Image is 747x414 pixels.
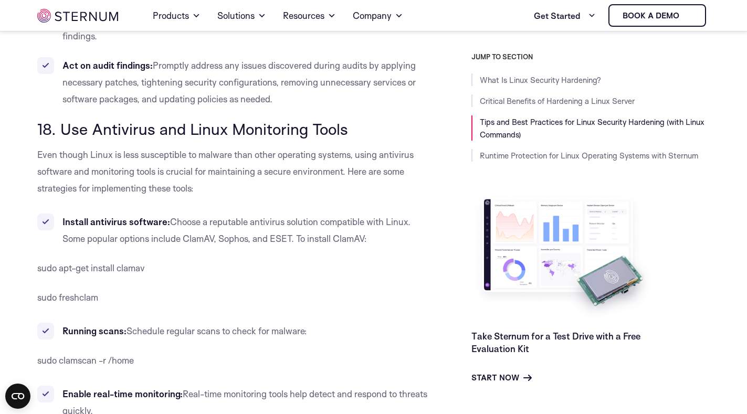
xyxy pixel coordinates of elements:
[480,117,704,140] a: Tips and Best Practices for Linux Security Hardening (with Linux Commands)
[37,9,118,23] img: sternum iot
[37,119,348,139] span: 18. Use Antivirus and Linux Monitoring Tools
[5,384,30,409] button: Open CMP widget
[62,388,183,399] b: Enable real-time monitoring:
[62,60,153,71] b: Act on audit findings:
[608,4,706,27] a: Book a demo
[37,262,145,273] span: sudo apt-get install clamav
[62,325,127,336] b: Running scans:
[283,1,336,30] a: Resources
[37,355,134,366] span: sudo clamscan -r /home
[353,1,403,30] a: Company
[480,96,635,106] a: Critical Benefits of Hardening a Linux Server
[480,75,601,85] a: What Is Linux Security Hardening?
[37,292,98,303] span: sudo freshclam
[37,149,414,194] span: Even though Linux is less susceptible to malware than other operating systems, using antivirus so...
[480,151,698,161] a: Runtime Protection for Linux Operating Systems with Sternum
[153,1,201,30] a: Products
[471,52,710,61] h3: JUMP TO SECTION
[534,5,596,26] a: Get Started
[471,191,655,322] img: Take Sternum for a Test Drive with a Free Evaluation Kit
[471,331,640,354] a: Take Sternum for a Test Drive with a Free Evaluation Kit
[471,371,532,384] a: Start Now
[62,216,411,244] span: Choose a reputable antivirus solution compatible with Linux. Some popular options include ClamAV,...
[127,325,307,336] span: Schedule regular scans to check for malware:
[62,60,416,104] span: Promptly address any issues discovered during audits by applying necessary patches, tightening se...
[683,12,692,20] img: sternum iot
[62,216,170,227] b: Install antivirus software:
[217,1,266,30] a: Solutions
